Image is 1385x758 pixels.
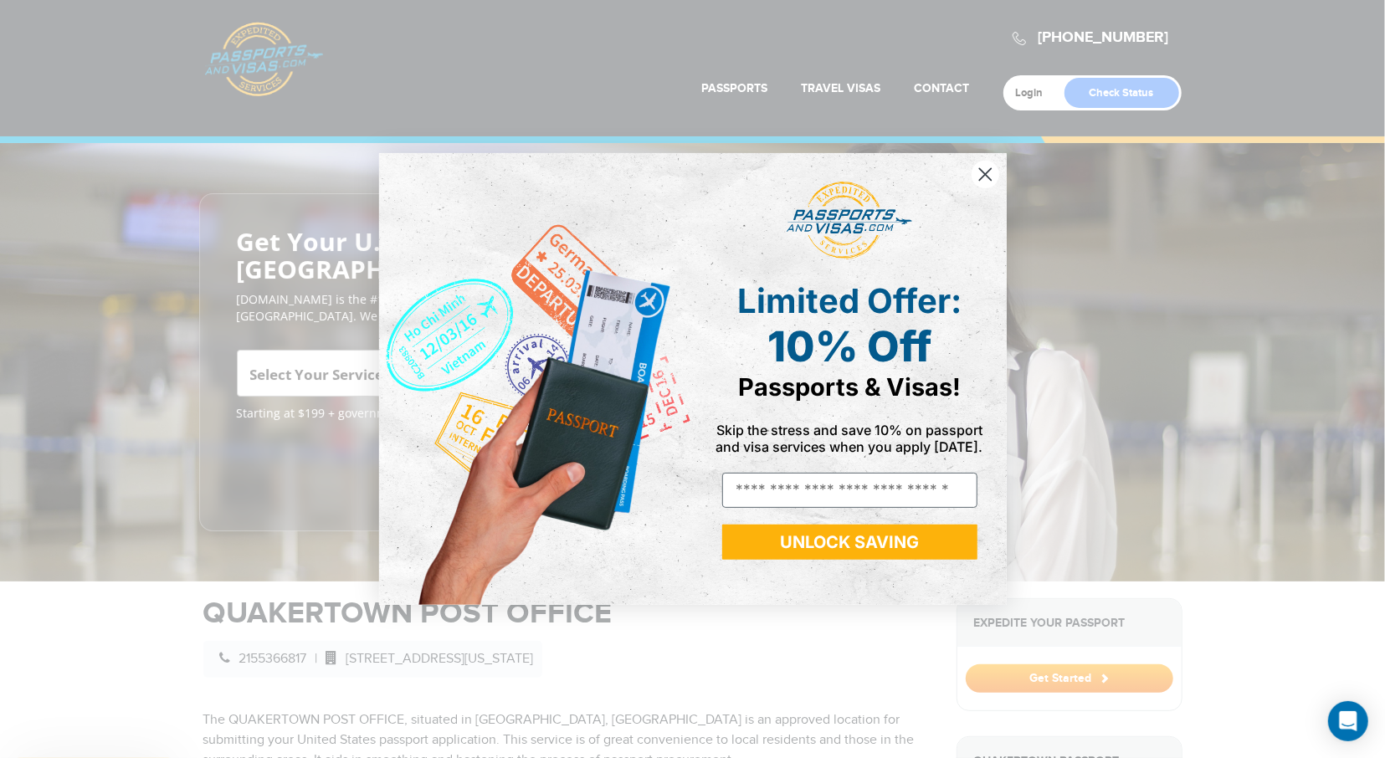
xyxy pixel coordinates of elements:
[971,160,1000,189] button: Close dialog
[722,525,977,560] button: UNLOCK SAVING
[787,182,912,260] img: passports and visas
[1328,701,1368,741] div: Open Intercom Messenger
[716,422,983,455] span: Skip the stress and save 10% on passport and visa services when you apply [DATE].
[737,280,962,321] span: Limited Offer:
[738,372,961,402] span: Passports & Visas!
[767,321,931,371] span: 10% Off
[379,153,693,605] img: de9cda0d-0715-46ca-9a25-073762a91ba7.png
